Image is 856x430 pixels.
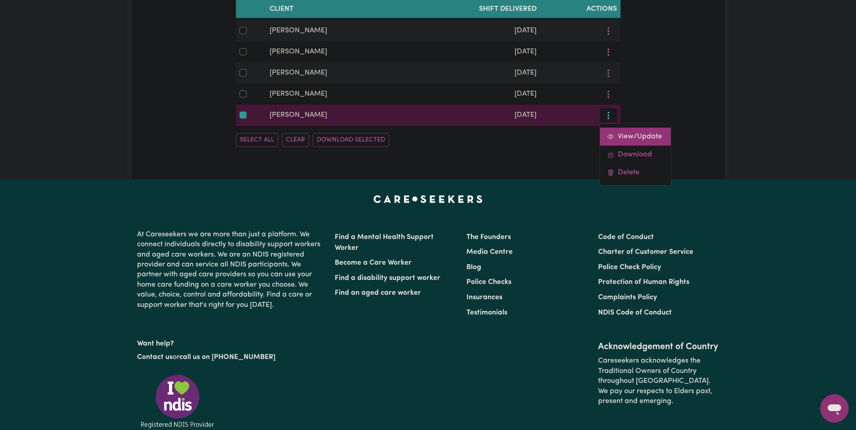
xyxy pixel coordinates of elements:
a: Charter of Customer Service [598,248,693,256]
a: Protection of Human Rights [598,279,689,286]
a: Testimonials [466,309,507,316]
a: Careseekers home page [373,195,483,203]
span: [PERSON_NAME] [270,48,327,55]
a: NDIS Code of Conduct [598,309,672,316]
p: or [137,349,324,366]
a: Media Centre [466,248,513,256]
a: The Founders [466,234,511,241]
a: Become a Care Worker [335,259,412,266]
a: Code of Conduct [598,234,654,241]
span: Client [270,5,293,13]
a: View/Update [600,128,671,146]
button: Clear [282,133,309,147]
span: [PERSON_NAME] [270,27,327,34]
td: [DATE] [403,62,540,84]
div: More options [599,124,671,186]
td: [DATE] [403,41,540,62]
p: Careseekers acknowledges the Traditional Owners of Country throughout [GEOGRAPHIC_DATA]. We pay o... [598,352,719,410]
a: Find a Mental Health Support Worker [335,234,434,252]
p: Want help? [137,335,324,349]
td: [DATE] [403,105,540,126]
span: [PERSON_NAME] [270,111,327,119]
h2: Acknowledgement of Country [598,341,719,352]
button: More options [600,87,617,101]
iframe: Button to launch messaging window [820,394,849,423]
button: More options [600,66,617,80]
a: Delete this shift note [600,164,671,182]
a: Police Check Policy [598,264,661,271]
a: Contact us [137,354,173,361]
a: Blog [466,264,481,271]
a: Find a disability support worker [335,275,440,282]
a: Insurances [466,294,502,301]
a: Complaints Policy [598,294,657,301]
button: Download Selected [313,133,389,147]
td: [DATE] [403,84,540,105]
a: Police Checks [466,279,511,286]
button: More options [600,108,617,122]
span: [PERSON_NAME] [270,69,327,76]
p: At Careseekers we are more than just a platform. We connect individuals directly to disability su... [137,226,324,314]
span: [PERSON_NAME] [270,90,327,98]
button: More options [600,24,617,38]
button: Select All [236,133,278,147]
a: call us on [PHONE_NUMBER] [179,354,275,361]
button: More options [600,45,617,59]
a: Find an aged care worker [335,289,421,297]
img: Registered NDIS provider [137,373,218,430]
a: Download [600,146,671,164]
td: [DATE] [403,20,540,41]
span: View/Update [618,133,662,140]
